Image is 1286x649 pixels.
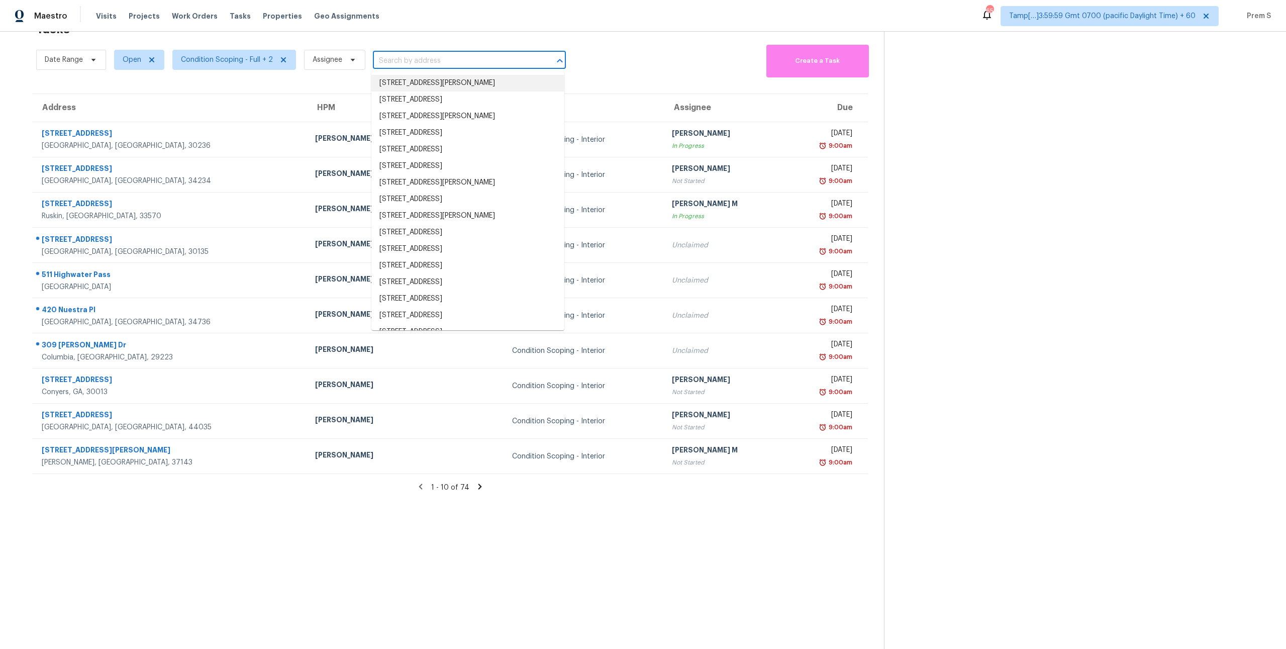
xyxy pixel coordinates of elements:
img: Overdue Alarm Icon [819,282,827,292]
img: Overdue Alarm Icon [819,141,827,151]
li: [STREET_ADDRESS] [371,291,564,307]
div: Condition Scoping - Interior [512,381,656,391]
li: [STREET_ADDRESS] [371,274,564,291]
img: Overdue Alarm Icon [819,457,827,468]
div: [DATE] [792,163,852,176]
li: [STREET_ADDRESS][PERSON_NAME] [371,108,564,125]
div: Condition Scoping - Interior [512,416,656,426]
div: Not Started [672,422,776,432]
div: [DATE] [792,304,852,317]
img: Overdue Alarm Icon [819,211,827,221]
li: [STREET_ADDRESS] [371,224,564,241]
div: [DATE] [792,375,852,387]
span: Properties [263,11,302,21]
div: 511 Highwater Pass [42,269,299,282]
div: [GEOGRAPHIC_DATA], [GEOGRAPHIC_DATA], 44035 [42,422,299,432]
div: Columbia, [GEOGRAPHIC_DATA], 29223 [42,352,299,362]
div: [PERSON_NAME] [315,380,496,392]
div: 9:00am [827,422,852,432]
div: Unclaimed [672,346,776,356]
img: Overdue Alarm Icon [819,387,827,397]
li: [STREET_ADDRESS] [371,141,564,158]
li: [STREET_ADDRESS] [371,307,564,324]
div: [PERSON_NAME] [PERSON_NAME] [315,133,496,146]
li: [STREET_ADDRESS] [371,241,564,257]
div: [STREET_ADDRESS] [42,128,299,141]
th: Type [504,94,664,122]
li: [STREET_ADDRESS] [371,257,564,274]
div: 9:00am [827,141,852,151]
span: Assignee [313,55,342,65]
span: Maestro [34,11,67,21]
span: Prem S [1243,11,1271,21]
div: 9:00am [827,457,852,468]
div: Condition Scoping - Interior [512,311,656,321]
span: Visits [96,11,117,21]
span: Create a Task [771,55,864,67]
div: [PERSON_NAME] [315,344,496,357]
span: Tamp[…]3:59:59 Gmt 0700 (pacific Daylight Time) + 60 [1009,11,1196,21]
div: [DATE] [792,445,852,457]
div: 9:00am [827,282,852,292]
div: [STREET_ADDRESS] [42,199,299,211]
th: Assignee [664,94,784,122]
div: [PERSON_NAME] M [672,445,776,457]
div: [PERSON_NAME] [315,239,496,251]
div: Condition Scoping - Interior [512,170,656,180]
div: 420 Nuestra Pl [42,305,299,317]
div: [GEOGRAPHIC_DATA], [GEOGRAPHIC_DATA], 34736 [42,317,299,327]
li: [STREET_ADDRESS] [371,91,564,108]
div: 309 [PERSON_NAME] Dr [42,340,299,352]
span: Tasks [230,13,251,20]
div: [GEOGRAPHIC_DATA], [GEOGRAPHIC_DATA], 34234 [42,176,299,186]
th: HPM [307,94,504,122]
span: Open [123,55,141,65]
div: Not Started [672,387,776,397]
div: [PERSON_NAME] [672,375,776,387]
div: [PERSON_NAME], [GEOGRAPHIC_DATA], 37143 [42,457,299,468]
img: Overdue Alarm Icon [819,352,827,362]
span: Geo Assignments [314,11,379,21]
div: Unclaimed [672,311,776,321]
li: [STREET_ADDRESS] [371,191,564,208]
div: In Progress [672,211,776,221]
div: Conyers, GA, 30013 [42,387,299,397]
div: [PERSON_NAME] [315,309,496,322]
div: [DATE] [792,410,852,422]
li: [STREET_ADDRESS][PERSON_NAME] [371,174,564,191]
div: 9:00am [827,176,852,186]
li: [STREET_ADDRESS] [371,125,564,141]
div: [STREET_ADDRESS] [42,375,299,387]
span: Date Range [45,55,83,65]
div: [PERSON_NAME] [672,410,776,422]
li: [STREET_ADDRESS][PERSON_NAME] [371,208,564,224]
div: Condition Scoping - Interior [512,346,656,356]
div: [PERSON_NAME] M [672,199,776,211]
img: Overdue Alarm Icon [819,176,827,186]
div: [DATE] [792,234,852,246]
div: Condition Scoping - Interior [512,275,656,286]
div: [PERSON_NAME] [315,168,496,181]
div: [DATE] [792,199,852,211]
div: [PERSON_NAME] [672,163,776,176]
li: [STREET_ADDRESS] [371,158,564,174]
div: [PERSON_NAME] [315,204,496,216]
span: 1 - 10 of 74 [431,484,469,491]
div: Unclaimed [672,275,776,286]
div: Condition Scoping - Interior [512,240,656,250]
div: [GEOGRAPHIC_DATA] [42,282,299,292]
button: Create a Task [766,45,869,77]
div: Unclaimed [672,240,776,250]
div: [GEOGRAPHIC_DATA], [GEOGRAPHIC_DATA], 30135 [42,247,299,257]
div: [STREET_ADDRESS] [42,234,299,247]
div: Condition Scoping - Interior [512,451,656,461]
div: 9:00am [827,246,852,256]
div: Ruskin, [GEOGRAPHIC_DATA], 33570 [42,211,299,221]
button: Close [553,54,567,68]
div: 653 [986,6,993,16]
div: [PERSON_NAME] [315,450,496,462]
input: Search by address [373,53,538,69]
div: [PERSON_NAME] [315,274,496,287]
div: In Progress [672,141,776,151]
img: Overdue Alarm Icon [819,246,827,256]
